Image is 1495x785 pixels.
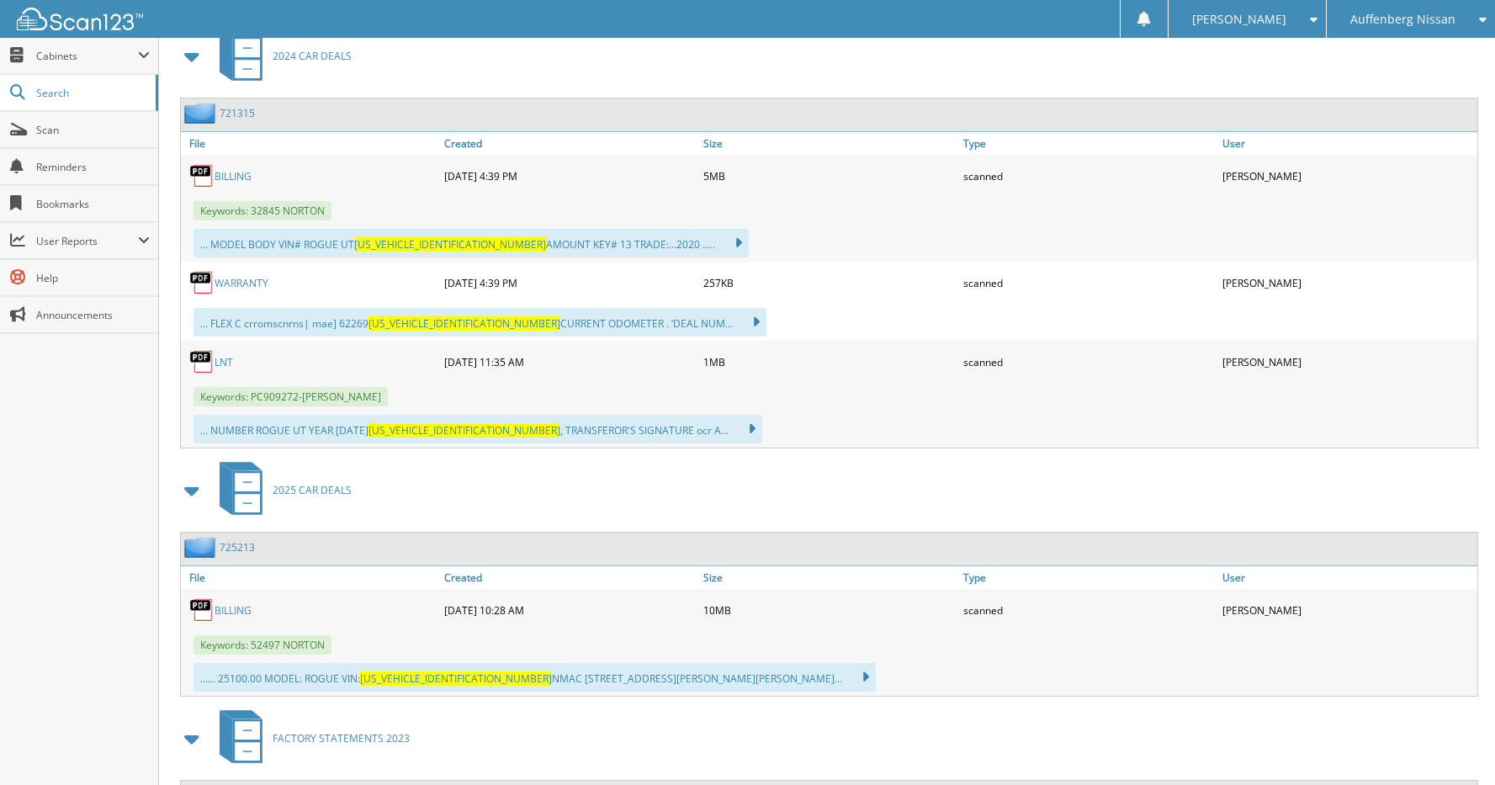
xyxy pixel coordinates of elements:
div: scanned [959,159,1218,193]
div: scanned [959,593,1218,627]
span: [US_VEHICLE_IDENTIFICATION_NUMBER] [368,423,560,438]
span: 2025 CAR DEALS [273,483,352,497]
div: ... MODEL BODY VIN# ROGUE UT AMOUNT KEY# 13 TRADE:...2020 ..... [194,229,749,257]
div: ... NUMBER ROGUE UT YEAR [DATE] , TRANSFEROR'S SIGNATURE ocr A... [194,415,762,443]
span: Keywords: 32845 NORTON [194,201,331,220]
span: Bookmarks [36,197,150,211]
a: BILLING [215,603,252,618]
div: [DATE] 4:39 PM [440,266,699,300]
div: [DATE] 10:28 AM [440,593,699,627]
span: 2024 CAR DEALS [273,49,352,63]
a: Size [699,132,958,155]
img: PDF.png [189,349,215,374]
div: 10MB [699,593,958,627]
span: [US_VEHICLE_IDENTIFICATION_NUMBER] [360,671,552,686]
div: ...... 25100.00 MODEL: ROGUE VIN: NMAC [STREET_ADDRESS][PERSON_NAME][PERSON_NAME]... [194,663,876,692]
a: User [1218,566,1477,589]
a: WARRANTY [215,276,268,290]
span: Search [36,86,147,100]
div: [PERSON_NAME] [1218,266,1477,300]
span: Announcements [36,308,150,322]
span: Help [36,271,150,285]
img: folder2.png [184,103,220,124]
div: 257KB [699,266,958,300]
span: [US_VEHICLE_IDENTIFICATION_NUMBER] [354,237,546,252]
span: Auffenberg Nissan [1350,14,1455,24]
img: scan123-logo-white.svg [17,8,143,30]
img: folder2.png [184,537,220,558]
a: File [181,566,440,589]
div: 1MB [699,345,958,379]
a: LNT [215,355,233,369]
a: File [181,132,440,155]
a: Created [440,132,699,155]
a: FACTORY STATEMENTS 2023 [209,705,410,772]
span: FACTORY STATEMENTS 2023 [273,731,410,745]
a: Type [959,566,1218,589]
div: ... FLEX C crromscnrns| mae] 62269 CURRENT ODOMETER . ‘DEAL NUM... [194,308,766,337]
a: Created [440,566,699,589]
a: 721315 [220,106,255,120]
img: PDF.png [189,163,215,188]
img: PDF.png [189,597,215,623]
span: User Reports [36,234,138,248]
img: PDF.png [189,270,215,295]
div: 5MB [699,159,958,193]
div: [PERSON_NAME] [1218,159,1477,193]
span: [PERSON_NAME] [1192,14,1286,24]
a: User [1218,132,1477,155]
span: Cabinets [36,49,138,63]
div: [DATE] 11:35 AM [440,345,699,379]
span: Reminders [36,160,150,174]
span: Keywords: PC909272-[PERSON_NAME] [194,387,388,406]
a: 2024 CAR DEALS [209,23,352,89]
span: [US_VEHICLE_IDENTIFICATION_NUMBER] [368,316,560,331]
a: Type [959,132,1218,155]
span: Scan [36,123,150,137]
div: scanned [959,345,1218,379]
div: [DATE] 4:39 PM [440,159,699,193]
a: 2025 CAR DEALS [209,457,352,523]
a: BILLING [215,169,252,183]
div: [PERSON_NAME] [1218,593,1477,627]
span: Keywords: 52497 NORTON [194,635,331,655]
a: Size [699,566,958,589]
a: 725213 [220,540,255,554]
iframe: Chat Widget [1411,704,1495,785]
div: scanned [959,266,1218,300]
div: [PERSON_NAME] [1218,345,1477,379]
